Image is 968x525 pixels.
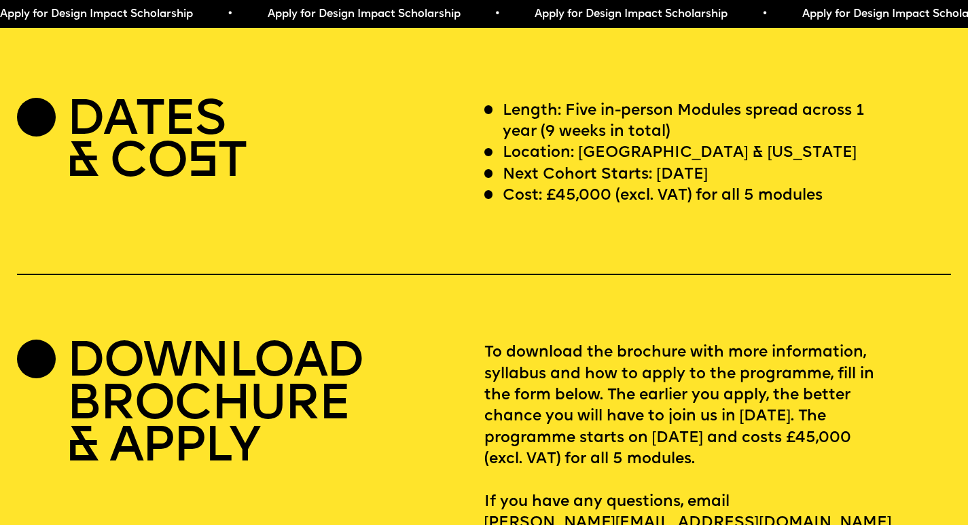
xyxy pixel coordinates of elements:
img: tab_keywords_by_traffic_grey.svg [143,79,154,90]
div: v 4.0.25 [38,22,67,33]
img: tab_domain_overview_orange.svg [56,79,67,90]
h2: DATES & CO T [67,101,246,185]
span: S [187,139,217,188]
span: • [762,3,766,24]
div: Palavras-chave [158,80,218,89]
span: • [228,3,232,24]
h2: DOWNLOAD BROCHURE & APPLY [67,342,363,469]
img: logo_orange.svg [22,22,33,33]
p: Cost: £45,000 (excl. VAT) for all 5 modules [503,185,823,206]
div: [PERSON_NAME]: [DOMAIN_NAME] [35,35,194,46]
span: • [495,3,499,24]
p: Next Cohort Starts: [DATE] [503,164,708,185]
img: website_grey.svg [22,35,33,46]
div: Domínio [71,80,104,89]
p: Length: Five in-person Modules spread across 1 year (9 weeks in total) [503,101,893,143]
p: Location: [GEOGRAPHIC_DATA] & [US_STATE] [503,143,857,164]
